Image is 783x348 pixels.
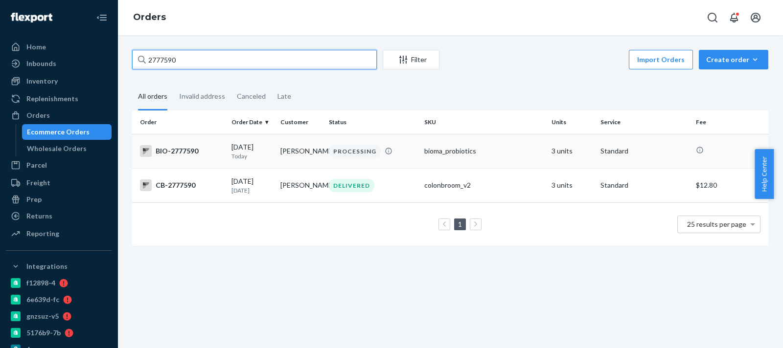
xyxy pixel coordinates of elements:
div: Inventory [26,76,58,86]
a: Returns [6,208,112,224]
div: BIO-2777590 [140,145,224,157]
div: gnzsuz-v5 [26,311,59,321]
div: 6e639d-fc [26,295,59,304]
div: Replenishments [26,94,78,104]
div: Canceled [237,84,266,109]
div: Late [277,84,291,109]
a: Page 1 is your current page [456,220,464,228]
a: Wholesale Orders [22,141,112,156]
div: DELIVERED [329,179,374,192]
div: 5176b9-7b [26,328,61,338]
p: [DATE] [231,186,273,195]
button: Help Center [755,149,774,199]
th: Order Date [228,110,276,134]
a: Replenishments [6,91,112,107]
button: Import Orders [629,50,693,69]
th: Units [548,110,597,134]
button: Create order [699,50,768,69]
div: Parcel [26,160,47,170]
div: All orders [138,84,167,110]
a: 5176b9-7b [6,325,112,341]
div: Inbounds [26,59,56,68]
div: Reporting [26,229,59,239]
th: Order [132,110,228,134]
div: Integrations [26,261,68,271]
div: colonbroom_v2 [424,180,544,190]
td: $12.80 [692,168,768,202]
img: Flexport logo [11,13,52,22]
a: Inbounds [6,56,112,71]
button: Open Search Box [703,8,722,27]
th: SKU [420,110,548,134]
a: Orders [133,12,166,22]
div: Orders [26,110,50,120]
div: Prep [26,195,42,204]
a: Parcel [6,157,112,173]
a: Home [6,39,112,55]
td: [PERSON_NAME] [276,134,325,168]
div: Returns [26,211,52,221]
div: Freight [26,178,50,188]
button: Open account menu [746,8,765,27]
div: Customer [280,118,322,126]
a: Prep [6,192,112,207]
div: CB-2777590 [140,179,224,191]
a: Orders [6,108,112,123]
div: Home [26,42,46,52]
button: Integrations [6,259,112,274]
div: Invalid address [179,84,225,109]
div: f12898-4 [26,278,55,288]
button: Filter [383,50,439,69]
p: Standard [600,146,688,156]
td: [PERSON_NAME] [276,168,325,202]
div: bioma_probiotics [424,146,544,156]
a: Reporting [6,226,112,241]
span: 25 results per page [687,220,746,228]
div: Create order [706,55,761,65]
a: Inventory [6,73,112,89]
ol: breadcrumbs [125,3,174,32]
a: Ecommerce Orders [22,124,112,140]
div: Wholesale Orders [27,144,87,153]
a: Freight [6,175,112,191]
input: Search orders [132,50,377,69]
div: [DATE] [231,176,273,195]
a: f12898-4 [6,275,112,291]
a: gnzsuz-v5 [6,308,112,324]
th: Service [597,110,692,134]
div: [DATE] [231,142,273,160]
p: Standard [600,180,688,190]
th: Fee [692,110,768,134]
th: Status [325,110,420,134]
div: Filter [383,55,439,65]
p: Today [231,152,273,160]
td: 3 units [548,168,597,202]
td: 3 units [548,134,597,168]
button: Open notifications [724,8,744,27]
a: 6e639d-fc [6,292,112,307]
button: Close Navigation [92,8,112,27]
div: PROCESSING [329,145,381,158]
div: Ecommerce Orders [27,127,90,137]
